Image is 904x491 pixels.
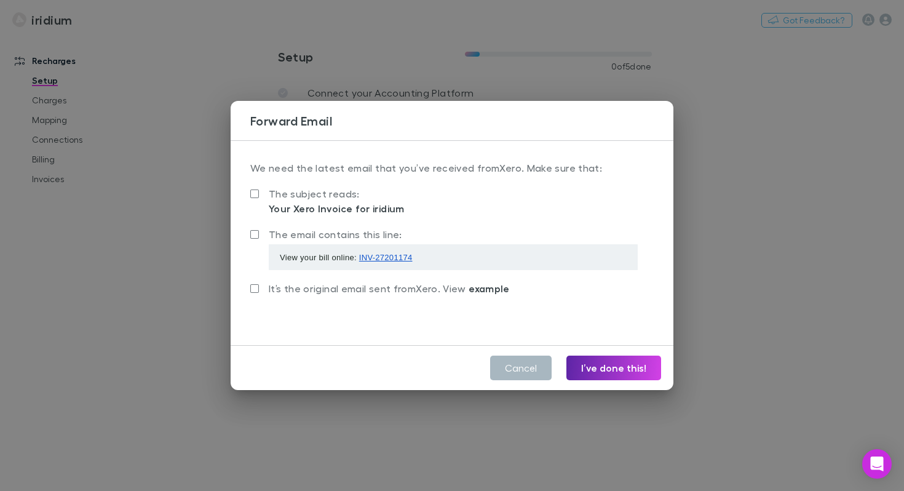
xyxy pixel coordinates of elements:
button: I’ve done this! [566,356,661,380]
div: Your Xero Invoice for iridium [269,201,405,216]
span: View your bill online: [280,253,413,262]
span: The subject reads: [269,188,360,199]
span: The email contains this line: [269,228,402,240]
span: example [469,282,510,295]
p: We need the latest email that you’ve received from Xero . Make sure that: [250,161,654,185]
h3: Forward Email [250,113,673,128]
div: Open Intercom Messenger [862,449,892,479]
button: Cancel [490,356,552,380]
span: INV-27201174 [359,253,413,262]
span: It’s the original email sent from Xero . View [269,282,510,294]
